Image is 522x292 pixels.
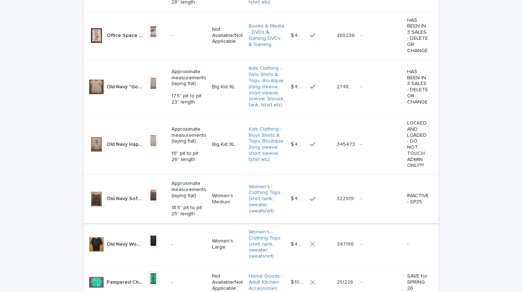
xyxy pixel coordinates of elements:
p: Pampered Chef Cool & Serve Square Tray 2292 for Chilled Dishes or Deviled Eggs (NO LID) [107,278,144,285]
p: Women's Medium [212,193,243,205]
p: Women's Large [212,238,243,250]
p: Office Space DVD Movie [107,31,144,39]
p: 274804 [337,82,356,90]
p: $ 4.00 [291,140,305,148]
a: Kids Clothing - Girls Shirts & Tops, Boutique (long sleeve, short sleeve, onesie, blouse, tank, t... [249,65,285,108]
p: - [361,240,364,247]
p: SAVE for SPRING 26 [407,273,429,291]
a: Books & Media - DVDs & Gaming DVDs & Gaming [249,23,285,47]
p: Approximate measurements (laying flat): 19" pit to pit 26" length [171,126,206,163]
p: $ 10.00 [291,278,305,285]
p: Not Available/Not Applicable [212,273,243,291]
p: - [407,241,429,247]
p: 347198 [337,240,355,247]
p: - [171,241,206,247]
a: Kids Clothing - Boys Shirts & Tops, Boutique (long sleeve, short sleeve, tshirt etc) [249,126,285,163]
p: Old Navy "Go Girl" Cheer Soft Relaxed Short Sleeve Shirt - Pale Pink Girls XL 14 (MEASUREMENTS IN... [107,82,144,90]
p: $ 4.00 [291,240,305,247]
p: 322919 [337,194,355,202]
p: $ 4.00 [291,194,305,202]
p: - [361,194,364,202]
p: HAS BEEN IN 3 SALES - DELETE OR CHANGE [407,69,429,105]
p: - [361,140,364,148]
p: 265236 [337,31,356,39]
p: 345473 [337,140,356,148]
p: Old Navy Happy Howlidays Wolf in Santa Hat & Bow Tie Long Sleeve Shirt - Heather Gray Boys XL 14-... [107,140,144,148]
p: - [361,31,364,39]
p: Big Kid XL [212,84,243,90]
p: Old Navy Soft Stretch Ruched Long Sleeve Tissue Shirt - Clay Gray Women's Medium (MEASUREMENTS IN... [107,194,144,202]
tr: Old Navy "Go Girl" Cheer Soft Relaxed Short Sleeve Shirt - Pale Pink Girls XL 14 (MEASUREMENTS IN... [83,60,440,114]
p: $ 4.00 [291,31,305,39]
p: Approximate measurements (laying flat): 17.5" pit to pit 23" length [171,69,206,105]
p: HAS BEEN IN 3 SALES - DELETE OR CHANGE [407,17,429,54]
p: INACTIVE - SP25 [407,193,429,205]
p: Approximate measurements (laying flat): 18.5" pit to pit 25" length [171,181,206,217]
tr: Old Navy Happy Howlidays Wolf in Santa Hat & Bow Tie Long Sleeve Shirt - [PERSON_NAME] Boys XL 14... [83,114,440,174]
p: Not Available/Not Applicable [212,26,243,45]
a: Women's - Clothing Tops (shirt, tank, sweater, sweatshirt) [249,184,285,214]
a: Home Goods - Adult Kitchen Accessories [249,273,285,291]
p: - [171,279,206,285]
p: - [171,33,206,39]
p: - [361,278,364,285]
p: - [361,82,364,90]
p: $ 4.00 [291,82,305,90]
p: LOCKED AND LOADED - DO NOT TOUCH ADMIN ONLY!!!! [407,120,429,169]
p: 251228 [337,278,355,285]
tr: Old Navy Soft Stretch Ruched Long Sleeve Tissue Shirt - [PERSON_NAME] Women's Medium (MEASUREMENT... [83,175,440,223]
p: Big Kid XL [212,141,243,148]
tr: Old Navy Women's LargeOld Navy Women's Large -Women's LargeWomen's - Clothing Tops (shirt, tank, ... [83,223,440,266]
a: Women's - Clothing Tops (shirt, tank, sweater, sweatshirt) [249,229,285,259]
p: Old Navy Women's Large [107,240,144,247]
tr: Office Space DVD MovieOffice Space DVD Movie -Not Available/Not ApplicableBooks & Media - DVDs & ... [83,11,440,60]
